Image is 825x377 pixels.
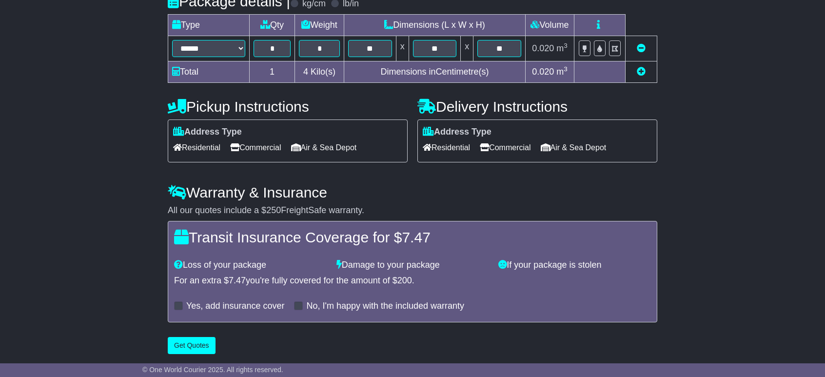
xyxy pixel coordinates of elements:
sup: 3 [564,65,568,73]
span: Residential [423,140,470,155]
span: 0.020 [532,67,554,77]
span: m [556,67,568,77]
div: For an extra $ you're fully covered for the amount of $ . [174,276,651,286]
label: Yes, add insurance cover [186,301,284,312]
div: Damage to your package [332,260,494,271]
span: Residential [173,140,220,155]
span: 250 [266,205,281,215]
td: Total [168,61,250,83]
td: Weight [295,15,344,36]
div: Loss of your package [169,260,332,271]
span: Commercial [230,140,281,155]
div: All our quotes include a $ FreightSafe warranty. [168,205,657,216]
td: 1 [250,61,295,83]
a: Remove this item [637,43,646,53]
h4: Warranty & Insurance [168,184,657,200]
span: 7.47 [229,276,246,285]
sup: 3 [564,42,568,49]
span: 4 [303,67,308,77]
span: 7.47 [402,229,430,245]
label: No, I'm happy with the included warranty [306,301,464,312]
td: Volume [525,15,574,36]
span: 0.020 [532,43,554,53]
span: 200 [397,276,412,285]
div: If your package is stolen [493,260,656,271]
h4: Delivery Instructions [417,99,657,115]
a: Add new item [637,67,646,77]
td: Dimensions (L x W x H) [344,15,525,36]
span: © One World Courier 2025. All rights reserved. [142,366,283,374]
td: Qty [250,15,295,36]
h4: Transit Insurance Coverage for $ [174,229,651,245]
td: x [396,36,409,61]
td: Dimensions in Centimetre(s) [344,61,525,83]
button: Get Quotes [168,337,216,354]
td: Kilo(s) [295,61,344,83]
h4: Pickup Instructions [168,99,408,115]
label: Address Type [423,127,491,138]
span: Commercial [480,140,530,155]
label: Address Type [173,127,242,138]
span: m [556,43,568,53]
td: Type [168,15,250,36]
span: Air & Sea Depot [291,140,357,155]
span: Air & Sea Depot [541,140,607,155]
td: x [461,36,473,61]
